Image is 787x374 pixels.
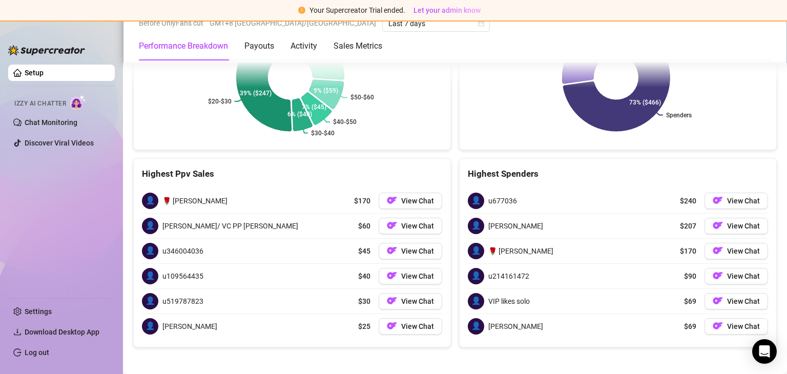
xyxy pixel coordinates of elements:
img: OF [387,220,397,231]
span: View Chat [727,247,760,255]
span: View Chat [727,322,760,330]
span: $40 [358,271,370,282]
span: 🌹 [PERSON_NAME] [162,195,227,206]
span: 👤 [142,318,158,335]
button: OFView Chat [379,193,442,209]
span: 👤 [468,293,484,309]
span: download [13,328,22,336]
span: GMT+8 [GEOGRAPHIC_DATA]/[GEOGRAPHIC_DATA] [210,15,376,31]
text: $30-$40 [311,129,335,136]
span: Your Supercreator Trial ended. [309,6,405,14]
span: $69 [684,321,696,332]
img: OF [387,271,397,281]
span: $69 [684,296,696,307]
button: OFView Chat [705,193,768,209]
span: exclamation-circle [298,7,305,14]
text: $50-$60 [350,94,374,101]
span: View Chat [401,197,434,205]
span: 👤 [468,243,484,259]
a: Settings [25,307,52,316]
span: View Chat [401,222,434,230]
img: AI Chatter [70,95,86,110]
div: Performance Breakdown [139,40,228,52]
span: 👤 [468,318,484,335]
span: u109564435 [162,271,203,282]
img: OF [387,296,397,306]
img: OF [387,195,397,205]
span: [PERSON_NAME] [162,321,217,332]
div: Highest Ppv Sales [142,167,442,181]
div: Payouts [244,40,274,52]
span: 👤 [468,268,484,284]
span: 👤 [468,218,484,234]
button: OFView Chat [705,293,768,309]
button: Let your admin know [409,4,485,16]
img: OF [713,296,723,306]
span: View Chat [727,297,760,305]
span: View Chat [401,272,434,280]
span: 👤 [468,193,484,209]
img: logo-BBDzfeDw.svg [8,45,85,55]
button: OFView Chat [379,268,442,284]
span: $45 [358,245,370,257]
text: Spenders [666,111,692,118]
span: Let your admin know [413,6,481,14]
span: $30 [358,296,370,307]
span: u519787823 [162,296,203,307]
span: 👤 [142,293,158,309]
span: Last 7 days [388,16,484,31]
span: [PERSON_NAME]/ VC PP [PERSON_NAME] [162,220,298,232]
span: calendar [478,20,484,27]
span: u677036 [488,195,517,206]
span: u346004036 [162,245,203,257]
span: VIP likes solo [488,296,530,307]
button: OFView Chat [705,318,768,335]
img: OF [713,220,723,231]
span: 👤 [142,268,158,284]
a: OFView Chat [379,218,442,234]
span: 👤 [142,243,158,259]
img: OF [713,245,723,256]
span: [PERSON_NAME] [488,220,543,232]
img: OF [713,271,723,281]
text: $40-$50 [333,118,357,126]
span: 👤 [142,193,158,209]
button: OFView Chat [705,268,768,284]
img: OF [387,245,397,256]
span: 🌹 [PERSON_NAME] [488,245,553,257]
button: OFView Chat [379,318,442,335]
span: 👤 [142,218,158,234]
span: $90 [684,271,696,282]
span: $60 [358,220,370,232]
span: View Chat [727,197,760,205]
span: View Chat [401,322,434,330]
button: OFView Chat [379,293,442,309]
span: View Chat [727,222,760,230]
div: Highest Spenders [468,167,768,181]
span: $240 [680,195,696,206]
span: [PERSON_NAME] [488,321,543,332]
button: OFView Chat [705,243,768,259]
text: $20-$30 [208,98,232,105]
span: View Chat [401,297,434,305]
button: OFView Chat [705,218,768,234]
a: Discover Viral Videos [25,139,94,147]
span: Izzy AI Chatter [14,99,66,109]
div: Activity [291,40,317,52]
span: Before OnlyFans cut [139,15,203,31]
button: OFView Chat [379,243,442,259]
div: Sales Metrics [334,40,382,52]
span: u214161472 [488,271,529,282]
img: OF [713,195,723,205]
span: $25 [358,321,370,332]
div: Open Intercom Messenger [752,339,777,364]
